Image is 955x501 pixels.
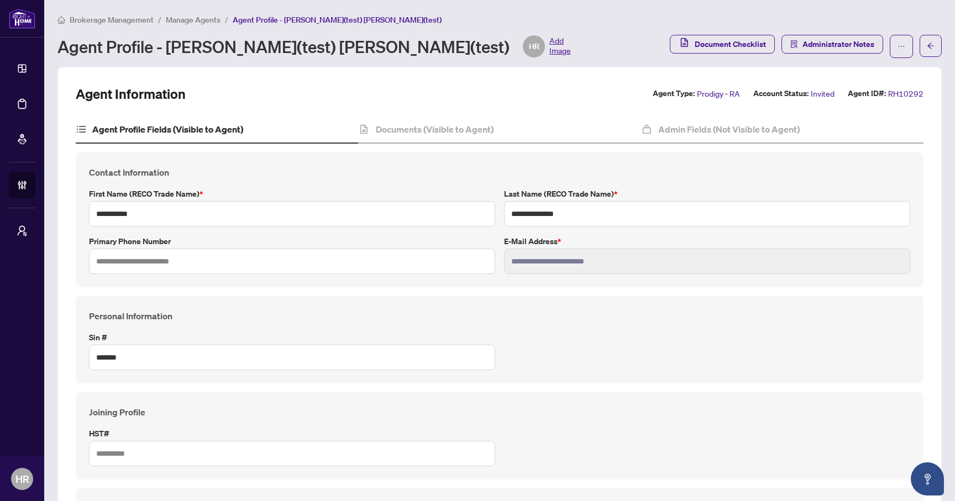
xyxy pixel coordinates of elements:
[658,123,800,136] h4: Admin Fields (Not Visible to Agent)
[225,13,228,26] li: /
[753,87,809,100] label: Account Status:
[89,166,910,179] h4: Contact Information
[911,462,944,495] button: Open asap
[17,225,28,236] span: user-switch
[504,235,910,247] label: E-mail Address
[504,188,910,200] label: Last Name (RECO Trade Name)
[89,331,495,344] label: Sin #
[376,123,494,136] h4: Documents (Visible to Agent)
[89,428,495,440] label: HST#
[653,87,695,100] label: Agent Type:
[158,13,161,26] li: /
[57,35,571,57] div: Agent Profile - [PERSON_NAME](test) [PERSON_NAME](test)
[233,15,442,25] span: Agent Profile - [PERSON_NAME](test) [PERSON_NAME](test)
[848,87,886,100] label: Agent ID#:
[802,35,874,53] span: Administrator Notes
[9,8,35,29] img: logo
[89,309,910,323] h4: Personal Information
[15,471,29,487] span: HR
[781,35,883,54] button: Administrator Notes
[166,15,221,25] span: Manage Agents
[89,235,495,247] label: Primary Phone Number
[695,35,766,53] span: Document Checklist
[92,123,243,136] h4: Agent Profile Fields (Visible to Agent)
[888,87,923,100] span: RH10292
[76,85,186,103] h2: Agent Information
[549,35,571,57] span: Add Image
[89,188,495,200] label: First Name (RECO Trade Name)
[70,15,154,25] span: Brokerage Management
[898,43,905,50] span: ellipsis
[57,16,65,24] span: home
[89,405,910,419] h4: Joining Profile
[529,40,539,52] span: HR
[697,87,740,100] span: Prodigy - RA
[790,40,798,48] span: solution
[670,35,775,54] button: Document Checklist
[811,87,835,100] span: Invited
[927,42,935,50] span: arrow-left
